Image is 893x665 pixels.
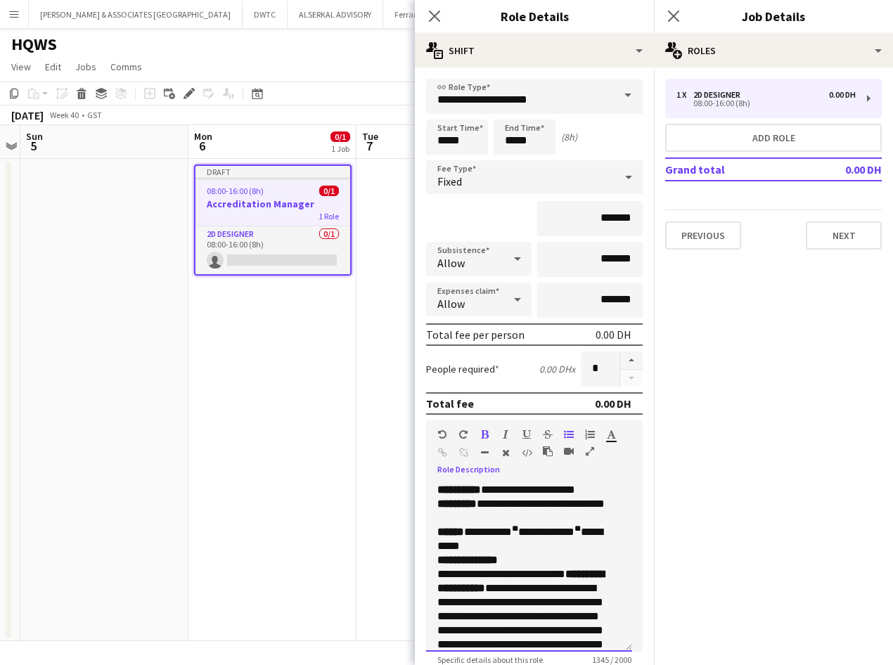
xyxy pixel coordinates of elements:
[362,130,378,143] span: Tue
[665,158,799,181] td: Grand total
[319,211,339,221] span: 1 Role
[654,34,893,67] div: Roles
[561,131,577,143] div: (8h)
[480,429,489,440] button: Bold
[11,34,57,55] h1: HQWS
[87,110,102,120] div: GST
[585,446,595,457] button: Fullscreen
[654,7,893,25] h3: Job Details
[45,60,61,73] span: Edit
[426,654,554,665] span: Specific details about this role
[29,1,243,28] button: [PERSON_NAME] & ASSOCIATES [GEOGRAPHIC_DATA]
[564,446,574,457] button: Insert video
[595,396,631,411] div: 0.00 DH
[585,429,595,440] button: Ordered List
[110,60,142,73] span: Comms
[288,1,383,28] button: ALSERKAL ADVISORY
[676,100,856,107] div: 08:00-16:00 (8h)
[501,429,510,440] button: Italic
[11,108,44,122] div: [DATE]
[75,60,96,73] span: Jobs
[426,363,499,375] label: People required
[39,58,67,76] a: Edit
[11,60,31,73] span: View
[319,186,339,196] span: 0/1
[543,446,553,457] button: Paste as plain text
[596,328,631,342] div: 0.00 DH
[480,447,489,458] button: Horizontal Line
[194,130,212,143] span: Mon
[458,429,468,440] button: Redo
[693,90,746,100] div: 2D Designer
[426,328,525,342] div: Total fee per person
[606,429,616,440] button: Text Color
[331,143,349,154] div: 1 Job
[26,130,43,143] span: Sun
[6,58,37,76] a: View
[426,396,474,411] div: Total fee
[829,90,856,100] div: 0.00 DH
[194,164,352,276] app-job-card: Draft08:00-16:00 (8h)0/1Accreditation Manager1 Role2D Designer0/108:00-16:00 (8h)
[676,90,693,100] div: 1 x
[665,124,882,152] button: Add role
[665,221,741,250] button: Previous
[437,297,465,311] span: Allow
[581,654,643,665] span: 1345 / 2000
[383,1,430,28] button: Ferrari
[415,7,654,25] h3: Role Details
[437,429,447,440] button: Undo
[192,138,212,154] span: 6
[522,447,532,458] button: HTML Code
[360,138,378,154] span: 7
[70,58,102,76] a: Jobs
[330,131,350,142] span: 0/1
[195,198,350,210] h3: Accreditation Manager
[437,256,465,270] span: Allow
[539,363,575,375] div: 0.00 DH x
[415,34,654,67] div: Shift
[799,158,882,181] td: 0.00 DH
[522,429,532,440] button: Underline
[806,221,882,250] button: Next
[501,447,510,458] button: Clear Formatting
[620,351,643,370] button: Increase
[195,226,350,274] app-card-role: 2D Designer0/108:00-16:00 (8h)
[46,110,82,120] span: Week 40
[543,429,553,440] button: Strikethrough
[105,58,148,76] a: Comms
[564,429,574,440] button: Unordered List
[24,138,43,154] span: 5
[195,166,350,177] div: Draft
[243,1,288,28] button: DWTC
[207,186,264,196] span: 08:00-16:00 (8h)
[437,174,462,188] span: Fixed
